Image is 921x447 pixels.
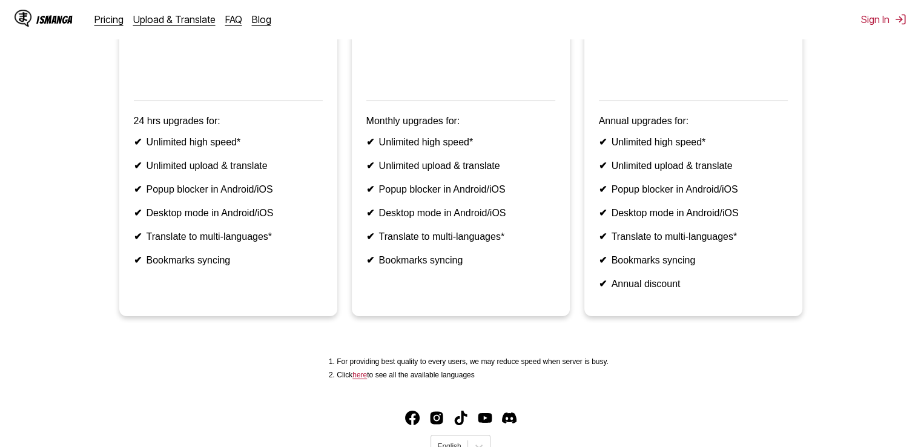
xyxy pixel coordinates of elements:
[134,136,323,148] li: Unlimited high speed*
[599,254,788,266] li: Bookmarks syncing
[861,13,906,25] button: Sign In
[134,4,323,84] iframe: PayPal
[454,411,468,425] img: IsManga TikTok
[599,231,607,242] b: ✔
[599,184,788,195] li: Popup blocker in Android/iOS
[405,411,420,425] a: Facebook
[134,231,142,242] b: ✔
[599,160,788,171] li: Unlimited upload & translate
[134,160,323,171] li: Unlimited upload & translate
[337,371,609,379] li: Click to see all the available languages
[366,116,555,127] p: Monthly upgrades for:
[225,13,242,25] a: FAQ
[36,14,73,25] div: IsManga
[15,10,94,29] a: IsManga LogoIsManga
[134,161,142,171] b: ✔
[599,161,607,171] b: ✔
[599,278,788,290] li: Annual discount
[429,411,444,425] a: Instagram
[599,136,788,148] li: Unlimited high speed*
[337,357,609,366] li: For providing best quality to every users, we may reduce speed when server is busy.
[134,231,323,242] li: Translate to multi-languages*
[366,160,555,171] li: Unlimited upload & translate
[366,184,374,194] b: ✔
[366,231,374,242] b: ✔
[366,255,374,265] b: ✔
[134,184,323,195] li: Popup blocker in Android/iOS
[502,411,517,425] img: IsManga Discord
[599,255,607,265] b: ✔
[134,137,142,147] b: ✔
[252,13,271,25] a: Blog
[134,255,142,265] b: ✔
[366,136,555,148] li: Unlimited high speed*
[478,411,492,425] a: Youtube
[133,13,216,25] a: Upload & Translate
[599,208,607,218] b: ✔
[134,116,323,127] p: 24 hrs upgrades for:
[894,13,906,25] img: Sign out
[134,208,142,218] b: ✔
[599,137,607,147] b: ✔
[134,254,323,266] li: Bookmarks syncing
[352,371,367,379] a: Available languages
[15,10,31,27] img: IsManga Logo
[94,13,124,25] a: Pricing
[478,411,492,425] img: IsManga YouTube
[134,184,142,194] b: ✔
[366,254,555,266] li: Bookmarks syncing
[454,411,468,425] a: TikTok
[599,207,788,219] li: Desktop mode in Android/iOS
[366,208,374,218] b: ✔
[134,207,323,219] li: Desktop mode in Android/iOS
[599,279,607,289] b: ✔
[366,161,374,171] b: ✔
[366,207,555,219] li: Desktop mode in Android/iOS
[502,411,517,425] a: Discord
[366,4,555,84] iframe: PayPal
[405,411,420,425] img: IsManga Facebook
[366,184,555,195] li: Popup blocker in Android/iOS
[599,184,607,194] b: ✔
[366,137,374,147] b: ✔
[366,231,555,242] li: Translate to multi-languages*
[599,116,788,127] p: Annual upgrades for:
[429,411,444,425] img: IsManga Instagram
[599,231,788,242] li: Translate to multi-languages*
[599,4,788,84] iframe: PayPal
